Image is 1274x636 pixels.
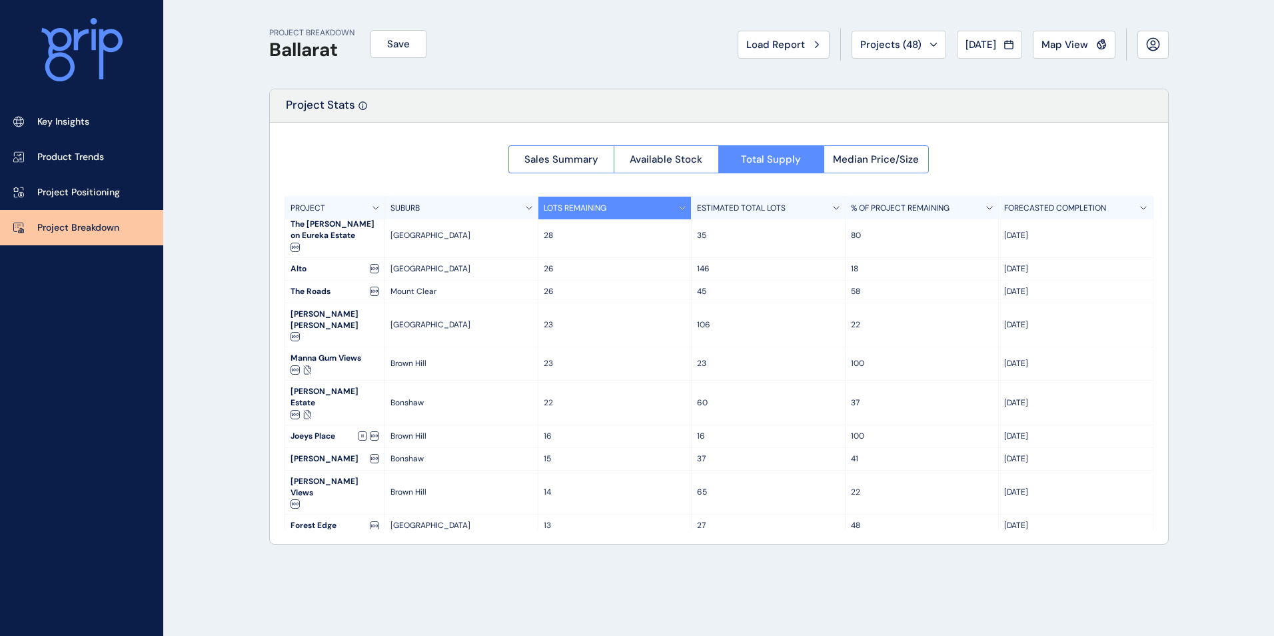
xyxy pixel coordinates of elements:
[37,221,119,235] p: Project Breakdown
[37,115,89,129] p: Key Insights
[508,145,614,173] button: Sales Summary
[544,286,686,297] p: 26
[1004,286,1147,297] p: [DATE]
[1041,38,1088,51] span: Map View
[285,448,384,470] div: [PERSON_NAME]
[851,431,993,442] p: 100
[390,453,532,465] p: Bonshaw
[390,263,532,275] p: [GEOGRAPHIC_DATA]
[746,38,805,51] span: Load Report
[1004,263,1147,275] p: [DATE]
[851,286,993,297] p: 58
[824,145,930,173] button: Median Price/Size
[1004,203,1106,214] p: FORECASTED COMPLETION
[1004,431,1147,442] p: [DATE]
[741,153,801,166] span: Total Supply
[390,203,420,214] p: SUBURB
[387,37,410,51] span: Save
[851,263,993,275] p: 18
[851,230,993,241] p: 80
[851,319,993,331] p: 22
[718,145,824,173] button: Total Supply
[833,153,919,166] span: Median Price/Size
[390,520,532,531] p: [GEOGRAPHIC_DATA]
[851,203,950,214] p: % OF PROJECT REMAINING
[1004,319,1147,331] p: [DATE]
[697,263,839,275] p: 146
[1033,31,1115,59] button: Map View
[285,258,384,280] div: Alto
[860,38,922,51] span: Projects ( 48 )
[544,520,686,531] p: 13
[390,230,532,241] p: [GEOGRAPHIC_DATA]
[697,203,786,214] p: ESTIMATED TOTAL LOTS
[1004,453,1147,465] p: [DATE]
[697,520,839,531] p: 27
[285,303,384,347] div: [PERSON_NAME] [PERSON_NAME]
[1004,487,1147,498] p: [DATE]
[851,397,993,409] p: 37
[285,425,384,447] div: Joeys Place
[285,515,384,537] div: Forest Edge
[851,487,993,498] p: 22
[269,27,354,39] p: PROJECT BREAKDOWN
[1004,230,1147,241] p: [DATE]
[390,431,532,442] p: Brown Hill
[1004,520,1147,531] p: [DATE]
[697,230,839,241] p: 35
[851,358,993,369] p: 100
[697,319,839,331] p: 106
[524,153,598,166] span: Sales Summary
[286,97,355,122] p: Project Stats
[37,151,104,164] p: Product Trends
[965,38,996,51] span: [DATE]
[269,39,354,61] h1: Ballarat
[957,31,1022,59] button: [DATE]
[285,347,384,380] div: Manna Gum Views
[697,358,839,369] p: 23
[285,213,384,257] div: The [PERSON_NAME] on Eureka Estate
[630,153,702,166] span: Available Stock
[697,453,839,465] p: 37
[697,286,839,297] p: 45
[697,431,839,442] p: 16
[285,281,384,303] div: The Roads
[852,31,946,59] button: Projects (48)
[544,453,686,465] p: 15
[851,520,993,531] p: 48
[544,263,686,275] p: 26
[697,487,839,498] p: 65
[390,319,532,331] p: [GEOGRAPHIC_DATA]
[370,30,426,58] button: Save
[1004,397,1147,409] p: [DATE]
[390,358,532,369] p: Brown Hill
[544,203,606,214] p: LOTS REMAINING
[390,286,532,297] p: Mount Clear
[544,397,686,409] p: 22
[544,358,686,369] p: 23
[1004,358,1147,369] p: [DATE]
[614,145,719,173] button: Available Stock
[285,381,384,425] div: [PERSON_NAME] Estate
[544,487,686,498] p: 14
[544,431,686,442] p: 16
[37,186,120,199] p: Project Positioning
[390,397,532,409] p: Bonshaw
[291,203,325,214] p: PROJECT
[285,471,384,515] div: [PERSON_NAME] Views
[390,487,532,498] p: Brown Hill
[544,319,686,331] p: 23
[697,397,839,409] p: 60
[738,31,830,59] button: Load Report
[851,453,993,465] p: 41
[544,230,686,241] p: 28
